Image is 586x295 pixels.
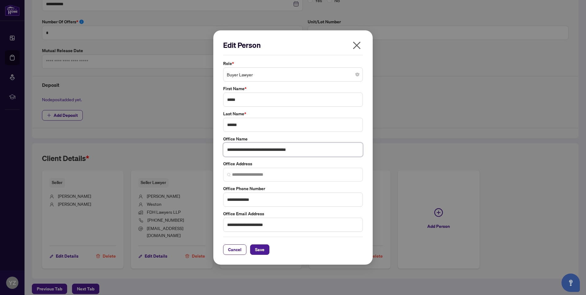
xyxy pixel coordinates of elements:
[223,110,363,117] label: Last Name
[228,245,242,255] span: Cancel
[352,40,362,50] span: close
[223,185,363,192] label: Office Phone Number
[227,173,231,177] img: search_icon
[223,40,363,50] h2: Edit Person
[255,245,264,255] span: Save
[223,210,363,217] label: Office Email Address
[223,244,246,255] button: Cancel
[223,160,363,167] label: Office Address
[356,73,359,76] span: close-circle
[250,244,269,255] button: Save
[227,69,359,80] span: Buyer Lawyer
[223,60,363,67] label: Role
[223,85,363,92] label: First Name
[223,136,363,142] label: Office Name
[561,274,580,292] button: Open asap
